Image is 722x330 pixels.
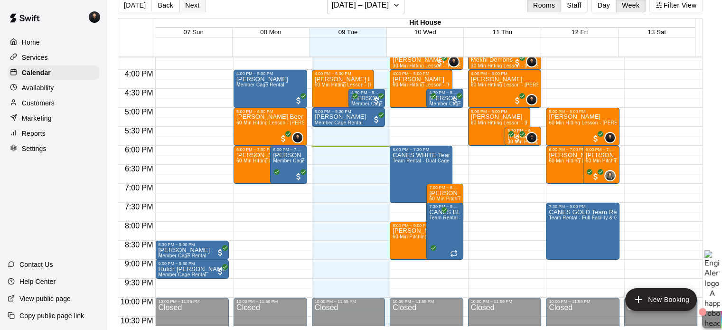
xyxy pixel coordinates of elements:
[22,53,48,62] p: Services
[429,185,460,190] div: 7:00 PM – 8:00 PM
[450,250,458,257] span: Recurring event
[452,56,459,67] span: Gregory Lewandoski
[296,132,303,143] span: Gregory Lewandoski
[351,90,382,95] div: 4:30 PM – 5:00 PM
[549,109,617,114] div: 5:00 PM – 6:00 PM
[87,8,107,27] div: Gregory Lewandoski
[122,146,156,154] span: 6:00 PM
[8,126,99,141] a: Reports
[236,158,331,163] span: 60 Min Hitting Lesson - [PERSON_NAME]
[155,19,695,28] div: Hit House
[315,82,410,87] span: 60 Min Hitting Lesson - [PERSON_NAME]
[122,222,156,230] span: 8:00 PM
[605,133,615,142] img: Gregory Lewandoski
[572,28,588,36] span: 12 Fri
[184,28,204,36] button: 07 Sun
[549,215,624,220] span: Team Rental - Full Facility & Gym
[530,132,537,143] span: Sway Delgado
[429,90,460,95] div: 4:30 PM – 5:00 PM
[502,134,511,143] span: All customers have paid
[471,82,566,87] span: 60 Min Hitting Lesson - [PERSON_NAME]
[8,111,99,125] div: Marketing
[471,109,527,114] div: 5:00 PM – 6:00 PM
[604,132,616,143] div: Gregory Lewandoski
[527,95,536,104] img: Gregory Lewandoski
[549,147,605,152] div: 6:00 PM – 7:00 PM
[526,94,537,105] div: Gregory Lewandoski
[591,172,600,181] span: All customers have paid
[216,267,225,276] span: All customers have paid
[19,277,56,286] p: Help Center
[604,170,616,181] div: Jaiden Proper
[526,56,537,67] div: Gregory Lewandoski
[270,146,307,184] div: 6:00 PM – 7:00 PM: Tenika Smith
[471,299,539,304] div: 10:00 PM – 11:59 PM
[315,299,383,304] div: 10:00 PM – 11:59 PM
[546,203,619,260] div: 7:30 PM – 9:00 PM: CANES GOLD Team Rental - Full Facility & Gym
[414,28,436,36] span: 10 Wed
[507,128,538,133] div: 5:30 PM – 6:00 PM
[471,63,566,68] span: 30 Min Hitting Lesson - [PERSON_NAME]
[393,147,449,152] div: 6:00 PM – 7:30 PM
[393,234,481,239] span: 60 Min Pitching Lesson - Jaiden Proper
[22,38,40,47] p: Home
[449,57,459,66] img: Gregory Lewandoski
[118,298,155,306] span: 10:00 PM
[22,68,51,77] p: Calendar
[8,50,99,65] div: Services
[338,28,358,36] button: 09 Tue
[19,260,53,269] p: Contact Us
[372,115,381,124] span: All customers have paid
[586,158,675,163] span: 60 Min Pitching Lesson - Jaiden Proper
[393,71,449,76] div: 4:00 PM – 5:00 PM
[429,101,477,106] span: Member Cage Rental
[122,165,156,173] span: 6:30 PM
[549,120,644,125] span: 60 Min Hitting Lesson - [PERSON_NAME]
[507,139,602,144] span: 30 Min Hitting Lesson - [PERSON_NAME]
[260,28,281,36] span: 08 Mon
[647,28,666,36] button: 13 Sat
[22,83,54,93] p: Availability
[393,299,460,304] div: 10:00 PM – 11:59 PM
[122,203,156,211] span: 7:30 PM
[294,172,303,181] span: All customers have paid
[155,241,229,260] div: 8:30 PM – 9:00 PM: Trey Yoakem
[236,299,304,304] div: 10:00 PM – 11:59 PM
[530,94,537,105] span: Gregory Lewandoski
[591,134,600,143] span: All customers have paid
[513,58,522,67] span: All customers have paid
[273,158,321,163] span: Member Cage Rental
[435,210,444,219] span: All customers have paid
[8,96,99,110] a: Customers
[426,89,463,108] div: 4:30 PM – 5:00 PM: Tenika Smith
[468,51,542,70] div: 3:30 PM – 4:00 PM: Mekhi Demons
[236,71,304,76] div: 4:00 PM – 5:00 PM
[122,89,156,97] span: 4:30 PM
[580,172,590,181] span: All customers have paid
[527,133,536,142] img: Sway Delgado
[448,56,459,67] div: Gregory Lewandoski
[530,56,537,67] span: Gregory Lewandoski
[315,120,363,125] span: Member Cage Rental
[122,127,156,135] span: 5:30 PM
[348,89,385,108] div: 4:30 PM – 5:00 PM: Trey Yoakem
[608,170,616,181] span: Jaiden Proper
[234,70,307,108] div: 4:00 PM – 5:00 PM: Akya Williams
[435,58,444,67] span: All customers have paid
[546,146,608,184] div: 6:00 PM – 7:00 PM: Evan Vinco
[273,147,304,152] div: 6:00 PM – 7:00 PM
[625,288,697,311] button: add
[393,158,452,163] span: Team Rental - Dual Cages
[8,81,99,95] div: Availability
[122,108,156,116] span: 5:00 PM
[393,63,488,68] span: 30 Min Hitting Lesson - [PERSON_NAME]
[122,241,156,249] span: 8:30 PM
[279,134,288,143] span: All customers have paid
[513,96,522,105] span: All customers have paid
[505,127,541,146] div: 5:30 PM – 6:00 PM: William Labac
[158,299,226,304] div: 10:00 PM – 11:59 PM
